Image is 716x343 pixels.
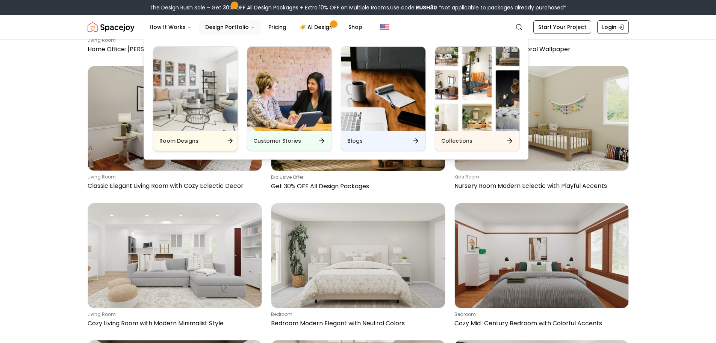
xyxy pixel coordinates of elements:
a: Classic Elegant Living Room with Cozy Eclectic Decorliving roomClassic Elegant Living Room with C... [88,66,262,194]
a: Shop [342,20,368,35]
a: Customer StoriesCustomer Stories [247,46,332,151]
a: BlogsBlogs [341,46,426,151]
img: Classic Elegant Living Room with Cozy Eclectic Decor [88,66,262,171]
img: Spacejoy Logo [88,20,135,35]
p: Classic Elegant Living Room with Cozy Eclectic Decor [88,181,259,191]
nav: Global [88,15,629,39]
h6: Collections [441,137,472,145]
p: living room [88,37,259,43]
a: Login [597,20,629,34]
p: living room [88,174,259,180]
b: RUSH30 [416,4,437,11]
span: Use code: [390,4,437,11]
a: Room DesignsRoom Designs [153,46,238,151]
h6: Customer Stories [253,137,301,145]
p: kids room [454,174,626,180]
a: CollectionsCollections [435,46,520,151]
p: bedroom [454,37,626,43]
a: Start Your Project [533,20,591,34]
p: Cozy Mid-Century Bedroom with Colorful Accents [454,319,626,328]
a: Cozy Living Room with Modern Minimalist Styleliving roomCozy Living Room with Modern Minimalist S... [88,203,262,331]
p: Cozy Living Room with Modern Minimalist Style [88,319,259,328]
p: Exclusive Offer [271,174,442,180]
h6: Blogs [347,137,363,145]
p: Nursery Room Modern Eclectic with Playful Accents [454,181,626,191]
img: Collections [435,47,519,131]
a: Nursery Room Modern Eclectic with Playful Accentskids roomNursery Room Modern Eclectic with Playf... [454,66,629,194]
img: United States [380,23,389,32]
button: Design Portfolio [199,20,261,35]
a: Bedroom Modern Elegant with Neutral ColorsbedroomBedroom Modern Elegant with Neutral Colors [271,203,445,331]
div: Design Portfolio [144,37,529,160]
p: Home Office: [PERSON_NAME] Elegance with Charcoal Accents [88,45,259,54]
nav: Main [144,20,368,35]
span: *Not applicable to packages already purchased* [437,4,566,11]
p: Get 30% OFF All Design Packages [271,182,442,191]
div: The Design Rush Sale – Get 30% OFF All Design Packages + Extra 10% OFF on Multiple Rooms. [150,4,566,11]
p: Bedroom Modern Elegant with Neutral Colors [271,319,442,328]
p: bedroom [271,311,442,317]
p: Elegant Bedroom with Floral Wallpaper [454,45,626,54]
img: Blogs [341,47,425,131]
a: Cozy Mid-Century Bedroom with Colorful AccentsbedroomCozy Mid-Century Bedroom with Colorful Accents [454,203,629,331]
img: Nursery Room Modern Eclectic with Playful Accents [455,66,628,171]
img: Cozy Mid-Century Bedroom with Colorful Accents [455,203,628,308]
a: Pricing [262,20,292,35]
p: living room [88,311,259,317]
a: Spacejoy [88,20,135,35]
h6: Room Designs [159,137,198,145]
a: AI Design [294,20,341,35]
img: Cozy Living Room with Modern Minimalist Style [88,203,262,308]
p: bedroom [454,311,626,317]
img: Bedroom Modern Elegant with Neutral Colors [271,203,445,308]
img: Customer Stories [247,47,332,131]
img: Room Designs [153,47,238,131]
button: How It Works [144,20,198,35]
